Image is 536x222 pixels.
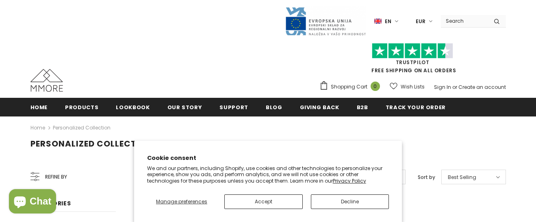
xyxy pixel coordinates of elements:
span: Our Story [167,103,202,111]
span: Giving back [300,103,339,111]
span: or [452,84,457,91]
button: Manage preferences [147,194,216,209]
button: Accept [224,194,303,209]
span: FREE SHIPPING ON ALL ORDERS [319,47,506,74]
span: Products [65,103,98,111]
span: Blog [266,103,282,111]
a: Lookbook [116,98,150,116]
span: Best Selling [448,173,476,181]
a: B2B [357,98,368,116]
img: Javni Razpis [285,6,366,36]
span: B2B [357,103,368,111]
span: Shopping Cart [331,83,367,91]
span: en [385,17,391,26]
inbox-online-store-chat: Shopify online store chat [7,189,59,216]
a: support [219,98,248,116]
span: Personalized Collection [30,138,153,149]
a: Giving back [300,98,339,116]
a: Blog [266,98,282,116]
span: EUR [416,17,425,26]
span: Wish Lists [401,83,425,91]
a: Privacy Policy [333,177,366,184]
a: Create an account [458,84,506,91]
img: MMORE Cases [30,69,63,92]
button: Decline [311,194,389,209]
a: Track your order [386,98,446,116]
span: Manage preferences [156,198,207,205]
a: Home [30,123,45,133]
a: Our Story [167,98,202,116]
p: We and our partners, including Shopify, use cookies and other technologies to personalize your ex... [147,165,389,184]
h2: Cookie consent [147,154,389,162]
a: Trustpilot [396,59,430,66]
span: Home [30,103,48,111]
a: Shopping Cart 0 [319,81,384,93]
a: Wish Lists [390,80,425,94]
a: Sign In [434,84,451,91]
label: Sort by [418,173,435,181]
span: support [219,103,248,111]
a: Personalized Collection [53,124,111,131]
span: Refine by [45,172,67,181]
a: Home [30,98,48,116]
span: Track your order [386,103,446,111]
a: Javni Razpis [285,17,366,24]
img: i-lang-1.png [374,18,382,25]
img: Trust Pilot Stars [372,43,453,59]
a: Products [65,98,98,116]
input: Search Site [441,15,488,27]
span: Lookbook [116,103,150,111]
span: 0 [371,82,380,91]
